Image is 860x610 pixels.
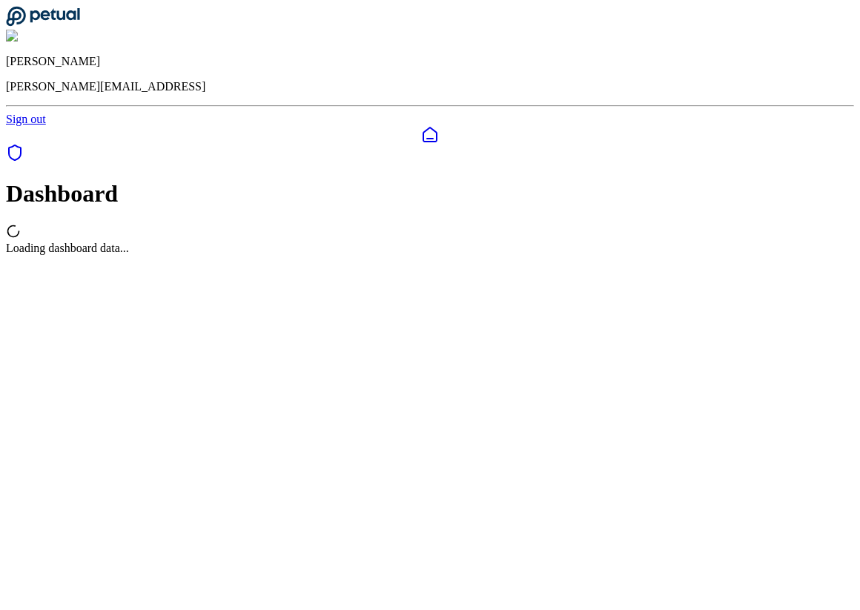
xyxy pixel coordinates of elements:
a: Sign out [6,113,46,125]
p: [PERSON_NAME] [6,55,854,68]
a: SOC 1 Reports [6,151,24,164]
a: Go to Dashboard [6,16,80,29]
a: Dashboard [6,126,854,144]
p: [PERSON_NAME][EMAIL_ADDRESS] [6,80,854,93]
img: James Lee [6,30,67,43]
h1: Dashboard [6,180,854,208]
div: Loading dashboard data... [6,242,854,255]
